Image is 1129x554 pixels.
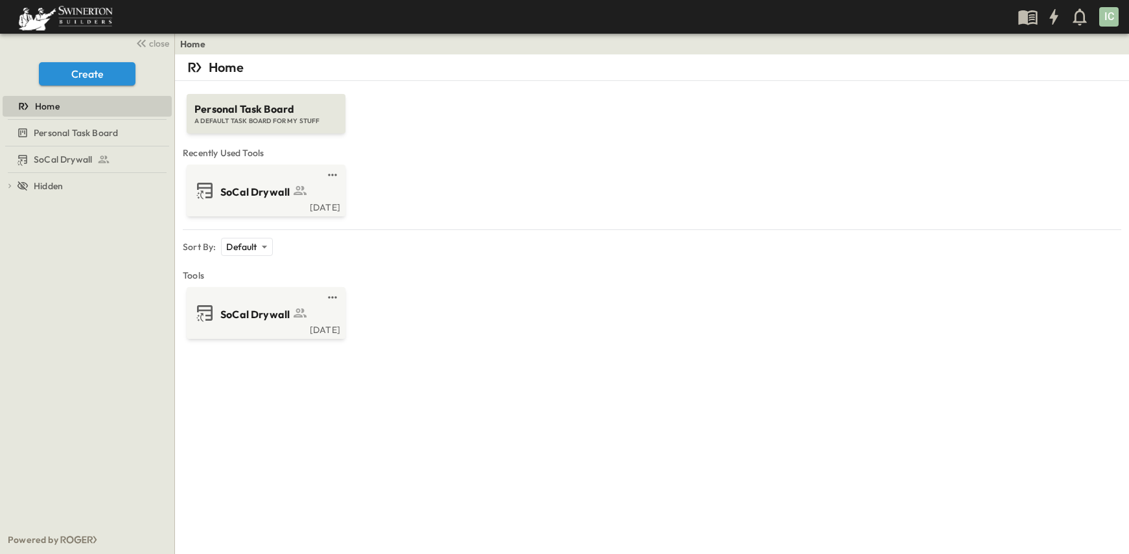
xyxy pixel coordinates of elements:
[325,290,340,305] button: test
[194,102,338,117] span: Personal Task Board
[149,37,169,50] span: close
[1099,7,1119,27] div: IC
[194,117,338,126] span: A DEFAULT TASK BOARD FOR MY STUFF
[3,124,169,142] a: Personal Task Board
[34,126,118,139] span: Personal Task Board
[130,34,172,52] button: close
[39,62,135,86] button: Create
[209,58,244,76] p: Home
[3,97,169,115] a: Home
[189,323,340,334] a: [DATE]
[1098,6,1120,28] button: IC
[34,153,92,166] span: SoCal Drywall
[221,238,272,256] div: Default
[3,150,169,168] a: SoCal Drywall
[189,180,340,201] a: SoCal Drywall
[183,146,1121,159] span: Recently Used Tools
[35,100,60,113] span: Home
[185,81,347,133] a: Personal Task BoardA DEFAULT TASK BOARD FOR MY STUFF
[189,201,340,211] a: [DATE]
[34,179,63,192] span: Hidden
[16,3,115,30] img: 6c363589ada0b36f064d841b69d3a419a338230e66bb0a533688fa5cc3e9e735.png
[180,38,213,51] nav: breadcrumbs
[220,307,290,322] span: SoCal Drywall
[220,185,290,200] span: SoCal Drywall
[183,240,216,253] p: Sort By:
[189,303,340,323] a: SoCal Drywall
[3,149,172,170] div: SoCal Drywalltest
[183,269,1121,282] span: Tools
[180,38,205,51] a: Home
[3,122,172,143] div: Personal Task Boardtest
[226,240,257,253] p: Default
[325,167,340,183] button: test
